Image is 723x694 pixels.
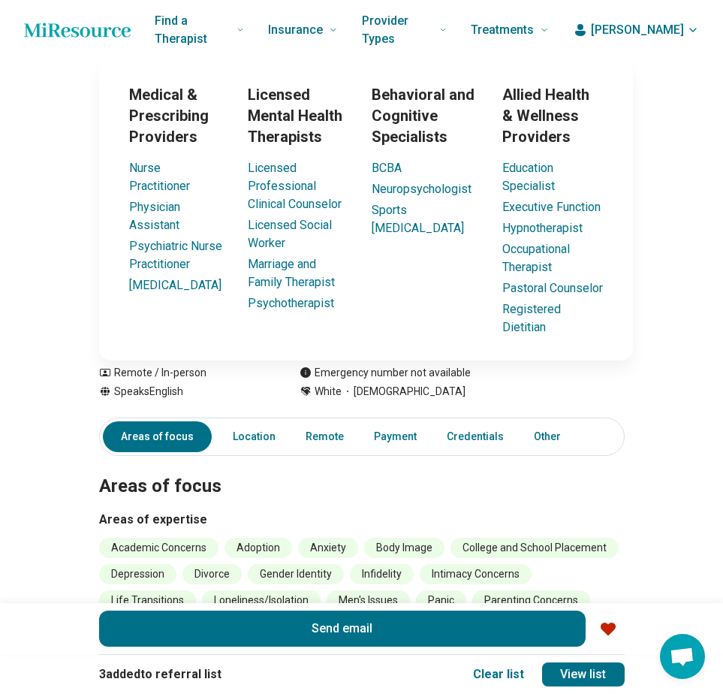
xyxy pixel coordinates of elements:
button: [PERSON_NAME] [573,21,699,39]
button: Send email [99,611,586,647]
li: Adoption [224,538,292,558]
a: Registered Dietitian [502,302,561,334]
a: Neuropsychologist [372,182,471,196]
li: Intimacy Concerns [420,564,532,584]
a: Remote [297,421,353,452]
li: Panic [416,590,466,611]
a: Open chat [660,634,705,679]
a: Hypnotherapist [502,221,583,235]
div: Remote / In-person [99,365,270,381]
li: Academic Concerns [99,538,218,558]
span: Provider Types [362,11,432,50]
h3: Behavioral and Cognitive Specialists [372,84,478,147]
li: College and School Placement [450,538,619,558]
span: Treatments [471,20,534,41]
a: Licensed Social Worker [248,218,332,250]
span: [PERSON_NAME] [591,21,684,39]
a: Home page [24,15,131,45]
span: [DEMOGRAPHIC_DATA] [342,384,465,400]
span: Find a Therapist [155,11,230,50]
span: Insurance [268,20,323,41]
a: Other [525,421,579,452]
li: Men's Issues [327,590,410,611]
a: View list [542,662,625,686]
a: BCBA [372,161,402,175]
a: Payment [365,421,426,452]
div: Speaks English [99,384,270,400]
a: Education Specialist [502,161,555,193]
button: Clear list [473,665,524,683]
li: Loneliness/Isolation [202,590,321,611]
li: Parenting Concerns [472,590,590,611]
a: Areas of focus [103,421,212,452]
a: Psychotherapist [248,296,334,310]
li: Life Transitions [99,590,196,611]
h3: Medical & Prescribing Providers [129,84,224,147]
a: Nurse Practitioner [129,161,190,193]
li: Divorce [182,564,242,584]
div: Provider Types [9,60,723,361]
li: Anxiety [298,538,358,558]
p: 3 added [99,665,455,683]
a: Location [224,421,285,452]
a: Marriage and Family Therapist [248,257,335,289]
a: Credentials [438,421,513,452]
span: White [315,384,342,400]
a: Psychiatric Nurse Practitioner [129,239,222,271]
li: Gender Identity [248,564,344,584]
div: Emergency number not available [300,365,471,381]
a: [MEDICAL_DATA] [129,278,221,292]
h3: Allied Health & Wellness Providers [502,84,603,147]
a: Executive Function [502,200,601,214]
li: Infidelity [350,564,414,584]
a: Pastoral Counselor [502,281,603,295]
li: Body Image [364,538,444,558]
a: Licensed Professional Clinical Counselor [248,161,342,211]
a: Occupational Therapist [502,242,570,274]
span: to referral list [140,667,221,681]
li: Depression [99,564,176,584]
h2: Areas of focus [99,438,625,499]
h3: Licensed Mental Health Therapists [248,84,348,147]
h3: Areas of expertise [99,511,625,529]
a: Physician Assistant [129,200,180,232]
a: Sports [MEDICAL_DATA] [372,203,464,235]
